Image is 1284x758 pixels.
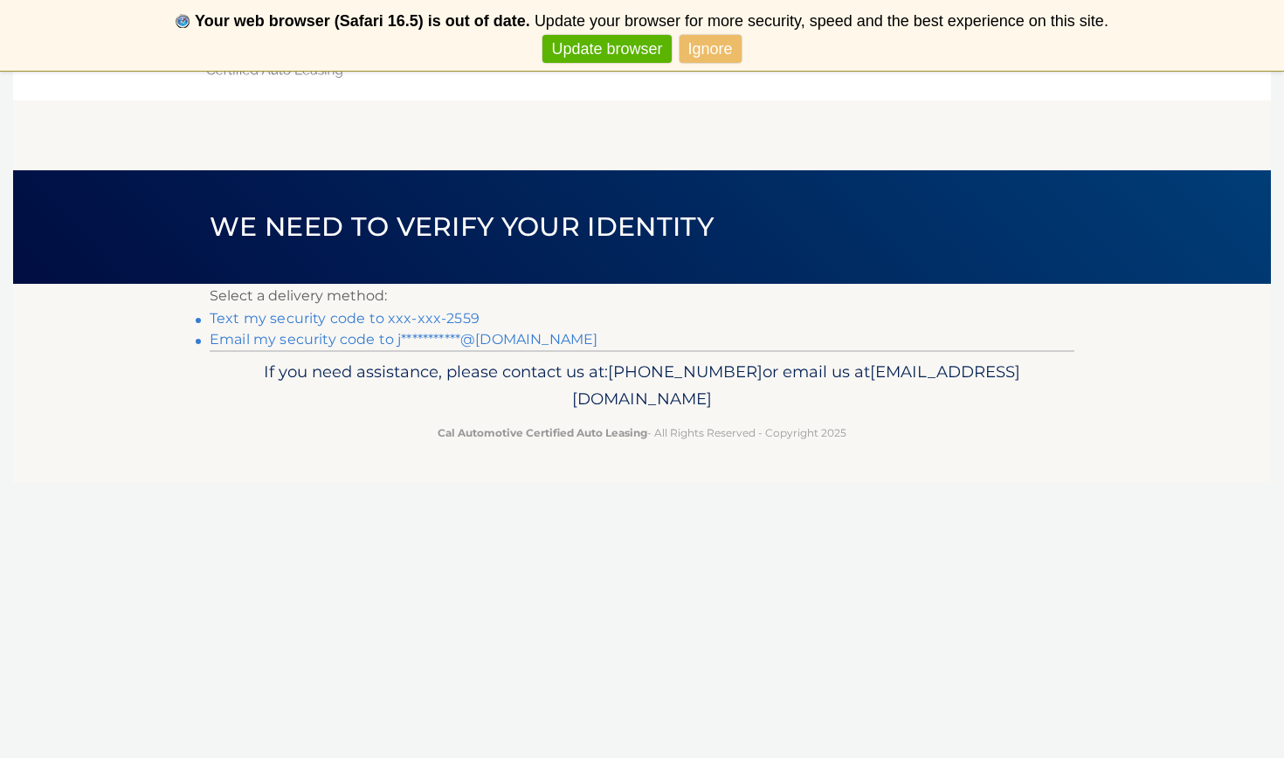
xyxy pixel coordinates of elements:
b: Your web browser (Safari 16.5) is out of date. [195,12,530,30]
p: - All Rights Reserved - Copyright 2025 [221,424,1063,442]
a: Ignore [680,35,742,64]
strong: Cal Automotive Certified Auto Leasing [438,426,647,439]
a: Text my security code to xxx-xxx-2559 [210,310,480,327]
span: We need to verify your identity [210,210,714,243]
span: [PHONE_NUMBER] [608,362,763,382]
span: Update your browser for more security, speed and the best experience on this site. [535,12,1108,30]
p: Select a delivery method: [210,284,1074,308]
a: Update browser [542,35,671,64]
p: If you need assistance, please contact us at: or email us at [221,358,1063,414]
